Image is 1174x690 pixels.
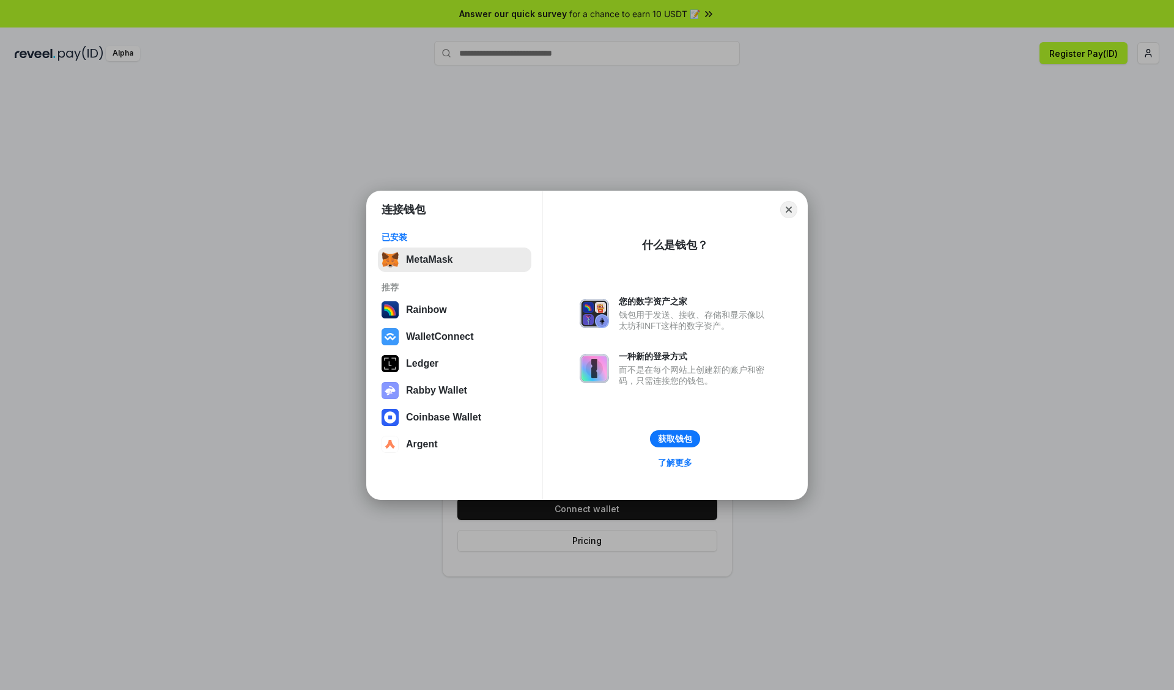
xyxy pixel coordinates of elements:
[378,432,531,457] button: Argent
[382,436,399,453] img: svg+xml,%3Csvg%20width%3D%2228%22%20height%3D%2228%22%20viewBox%3D%220%200%2028%2028%22%20fill%3D...
[406,385,467,396] div: Rabby Wallet
[378,298,531,322] button: Rainbow
[406,331,474,342] div: WalletConnect
[658,457,692,468] div: 了解更多
[780,201,797,218] button: Close
[658,433,692,444] div: 获取钱包
[406,304,447,315] div: Rainbow
[650,430,700,447] button: 获取钱包
[378,405,531,430] button: Coinbase Wallet
[378,378,531,403] button: Rabby Wallet
[406,439,438,450] div: Argent
[619,309,770,331] div: 钱包用于发送、接收、存储和显示像以太坊和NFT这样的数字资产。
[619,296,770,307] div: 您的数字资产之家
[378,351,531,376] button: Ledger
[382,355,399,372] img: svg+xml,%3Csvg%20xmlns%3D%22http%3A%2F%2Fwww.w3.org%2F2000%2Fsvg%22%20width%3D%2228%22%20height%3...
[406,254,452,265] div: MetaMask
[382,202,426,217] h1: 连接钱包
[382,409,399,426] img: svg+xml,%3Csvg%20width%3D%2228%22%20height%3D%2228%22%20viewBox%3D%220%200%2028%2028%22%20fill%3D...
[382,328,399,345] img: svg+xml,%3Csvg%20width%3D%2228%22%20height%3D%2228%22%20viewBox%3D%220%200%2028%2028%22%20fill%3D...
[651,455,700,471] a: 了解更多
[378,248,531,272] button: MetaMask
[642,238,708,252] div: 什么是钱包？
[406,358,438,369] div: Ledger
[382,251,399,268] img: svg+xml,%3Csvg%20fill%3D%22none%22%20height%3D%2233%22%20viewBox%3D%220%200%2035%2033%22%20width%...
[619,351,770,362] div: 一种新的登录方式
[382,232,528,243] div: 已安装
[406,412,481,423] div: Coinbase Wallet
[382,301,399,318] img: svg+xml,%3Csvg%20width%3D%22120%22%20height%3D%22120%22%20viewBox%3D%220%200%20120%20120%22%20fil...
[382,382,399,399] img: svg+xml,%3Csvg%20xmlns%3D%22http%3A%2F%2Fwww.w3.org%2F2000%2Fsvg%22%20fill%3D%22none%22%20viewBox...
[580,299,609,328] img: svg+xml,%3Csvg%20xmlns%3D%22http%3A%2F%2Fwww.w3.org%2F2000%2Fsvg%22%20fill%3D%22none%22%20viewBox...
[382,282,528,293] div: 推荐
[619,364,770,386] div: 而不是在每个网站上创建新的账户和密码，只需连接您的钱包。
[378,325,531,349] button: WalletConnect
[580,354,609,383] img: svg+xml,%3Csvg%20xmlns%3D%22http%3A%2F%2Fwww.w3.org%2F2000%2Fsvg%22%20fill%3D%22none%22%20viewBox...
